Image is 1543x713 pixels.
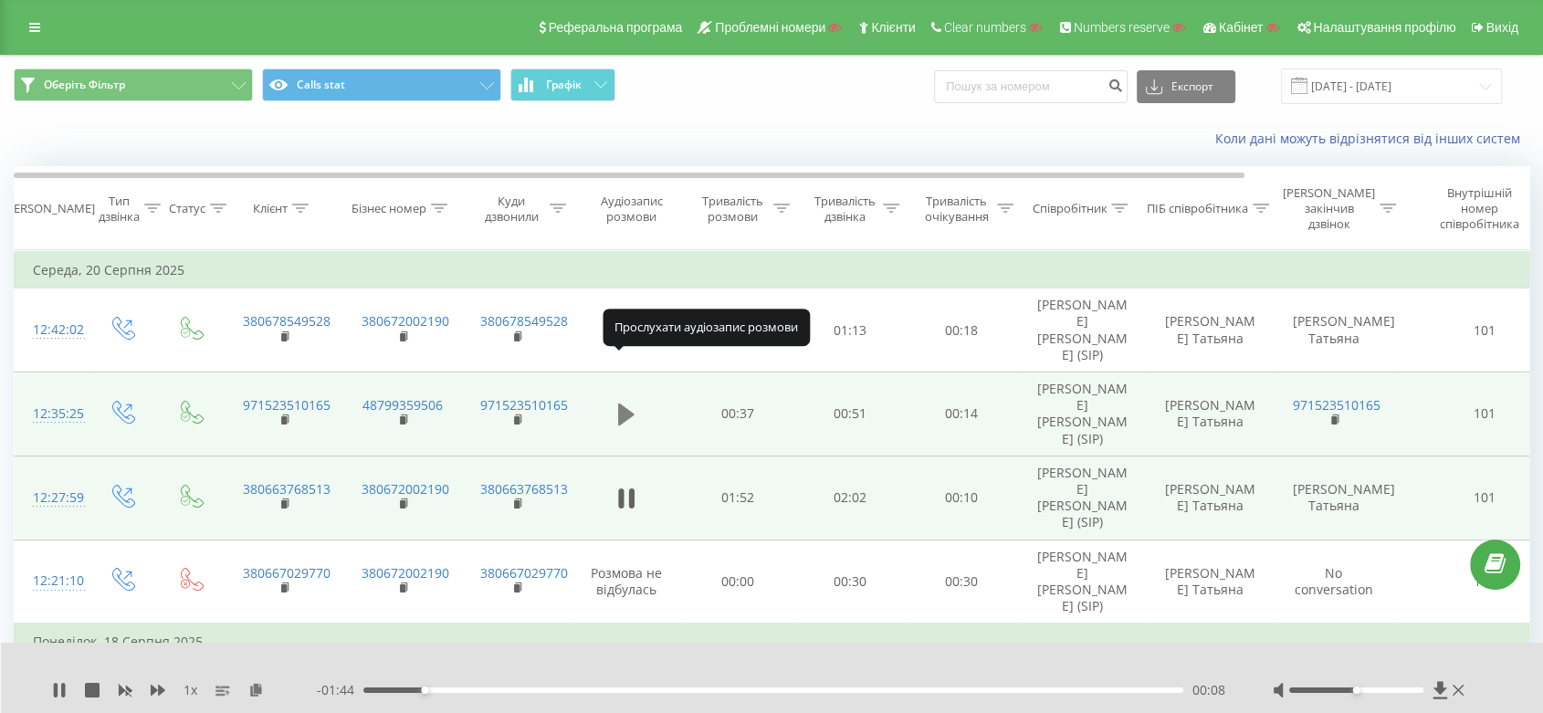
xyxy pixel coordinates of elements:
div: Клієнт [253,201,288,216]
a: 380672002190 [362,480,449,498]
td: [PERSON_NAME] Татьяна [1275,456,1393,540]
div: [PERSON_NAME] закінчив дзвінок [1283,185,1375,232]
div: ПІБ співробітника [1147,201,1248,216]
div: Тривалість дзвінка [811,194,878,225]
span: Розмова не відбулась [591,564,662,598]
a: 971523510165 [480,396,568,414]
a: 380672002190 [362,312,449,330]
div: Прослухати аудіозапис розмови [603,309,810,346]
input: Пошук за номером [934,70,1128,103]
td: [PERSON_NAME] Татьяна [1147,372,1275,456]
div: 12:21:10 [33,563,69,599]
span: Проблемні номери [715,20,825,35]
a: 48799359506 [362,396,443,414]
div: Аудіозапис розмови [587,194,676,225]
div: Куди дзвонили [478,194,545,225]
td: 00:14 [905,372,1019,456]
td: 00:00 [681,540,795,624]
td: 02:02 [795,456,905,540]
a: 380678549528 [243,312,331,330]
td: [PERSON_NAME] Татьяна [1147,540,1275,624]
td: 01:13 [795,288,905,372]
div: Тип дзвінка [99,194,140,225]
span: Клієнти [871,20,916,35]
td: [PERSON_NAME] Татьяна [1147,456,1275,540]
div: Тривалість очікування [920,194,992,225]
span: Реферальна програма [549,20,683,35]
div: Статус [169,201,205,216]
div: Accessibility label [1352,687,1359,694]
div: Бізнес номер [352,201,426,216]
a: 380678549528 [480,312,568,330]
td: [PERSON_NAME] Татьяна [1147,288,1275,372]
a: Коли дані можуть відрізнятися вiд інших систем [1215,130,1529,147]
td: 00:18 [905,288,1019,372]
td: 00:55 [681,288,795,372]
a: 971523510165 [1293,396,1380,414]
span: Графік [546,79,582,91]
button: Оберіть Фільтр [14,68,253,101]
a: 380667029770 [480,564,568,582]
button: Графік [510,68,615,101]
td: 01:52 [681,456,795,540]
div: [PERSON_NAME] [3,201,95,216]
div: Accessibility label [421,687,428,694]
span: 00:08 [1192,681,1225,699]
div: 12:42:02 [33,312,69,348]
span: - 01:44 [317,681,363,699]
td: 00:30 [905,540,1019,624]
td: [PERSON_NAME] [PERSON_NAME] (SIP) [1019,288,1147,372]
span: Кабінет [1219,20,1264,35]
span: Налаштування профілю [1313,20,1455,35]
div: 12:35:25 [33,396,69,432]
a: 380663768513 [480,480,568,498]
a: 971523510165 [243,396,331,414]
span: Вихід [1486,20,1518,35]
div: Внутрішній номер співробітника [1431,185,1528,232]
span: Clear numbers [944,20,1026,35]
td: 00:51 [795,372,905,456]
td: [PERSON_NAME] [PERSON_NAME] (SIP) [1019,372,1147,456]
a: 380672002190 [362,564,449,582]
td: 00:37 [681,372,795,456]
td: No conversation [1275,540,1393,624]
td: [PERSON_NAME] [PERSON_NAME] (SIP) [1019,540,1147,624]
span: Numbers reserve [1074,20,1170,35]
a: 380667029770 [243,564,331,582]
td: [PERSON_NAME] [PERSON_NAME] (SIP) [1019,456,1147,540]
button: Calls stat [262,68,501,101]
td: 00:30 [795,540,905,624]
td: [PERSON_NAME] Татьяна [1275,288,1393,372]
button: Експорт [1137,70,1235,103]
span: 1 x [184,681,197,699]
div: 12:27:59 [33,480,69,516]
span: Оберіть Фільтр [44,78,125,92]
a: 380663768513 [243,480,331,498]
div: Тривалість розмови [697,194,769,225]
td: 00:10 [905,456,1019,540]
div: Співробітник [1032,201,1107,216]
